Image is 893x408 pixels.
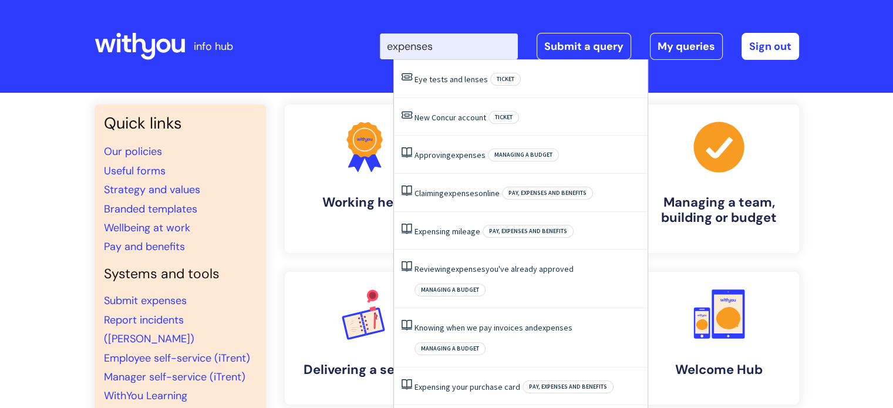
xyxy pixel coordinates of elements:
a: Report incidents ([PERSON_NAME]) [104,313,194,346]
a: Useful forms [104,164,166,178]
span: expenses [444,188,478,198]
a: Expensing mileage [415,226,480,237]
h4: Systems and tools [104,266,257,282]
h4: Working here [294,195,435,210]
a: Welcome Hub [639,272,799,404]
a: Strategy and values [104,183,200,197]
h3: Quick links [104,114,257,133]
a: Knowing when we pay invoices andexpenses [415,322,572,333]
a: Expensing your purchase card [415,382,520,392]
a: Claimingexpensesonline [415,188,500,198]
a: Managing a team, building or budget [639,104,799,253]
a: Employee self-service (iTrent) [104,351,250,365]
span: expenses [451,264,486,274]
a: Branded templates [104,202,197,216]
span: expenses [451,150,486,160]
a: Sign out [742,33,799,60]
a: Reviewingexpensesyou've already approved [415,264,574,274]
a: WithYou Learning [104,389,187,403]
a: Delivering a service [285,272,444,404]
input: Search [380,33,518,59]
a: Pay and benefits [104,240,185,254]
span: Ticket [490,73,521,86]
a: Eye tests and lenses [415,74,488,85]
a: Submit expenses [104,294,187,308]
a: Submit a query [537,33,631,60]
a: My queries [650,33,723,60]
a: New Concur account [415,112,486,123]
span: Pay, expenses and benefits [502,187,593,200]
h4: Welcome Hub [649,362,790,377]
a: Approvingexpenses [415,150,486,160]
a: Working here [285,104,444,253]
a: Wellbeing at work [104,221,190,235]
a: Our policies [104,144,162,159]
h4: Managing a team, building or budget [649,195,790,226]
span: expenses [538,322,572,333]
a: Manager self-service (iTrent) [104,370,245,384]
span: Managing a budget [415,284,486,296]
p: info hub [194,37,233,56]
h4: Delivering a service [294,362,435,377]
span: Managing a budget [488,149,559,161]
span: Pay, expenses and benefits [483,225,574,238]
span: Pay, expenses and benefits [523,380,614,393]
div: | - [380,33,799,60]
span: Ticket [488,111,519,124]
span: Managing a budget [415,342,486,355]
